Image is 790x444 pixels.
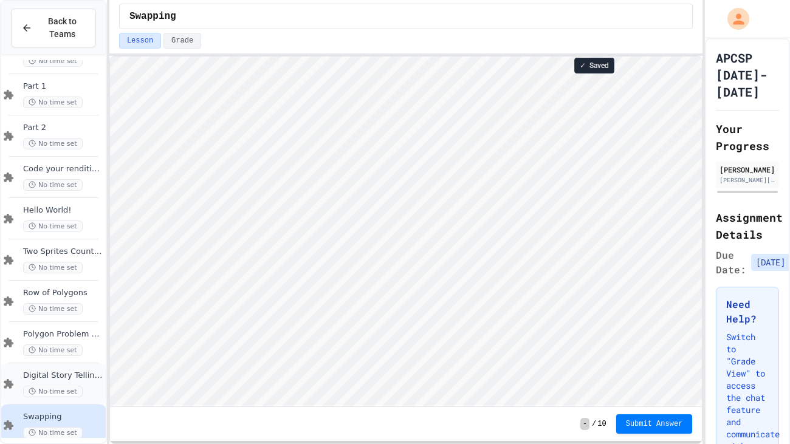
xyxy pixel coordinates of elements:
[716,248,746,277] span: Due Date:
[720,176,775,185] div: [PERSON_NAME][EMAIL_ADDRESS][DOMAIN_NAME]
[23,329,103,340] span: Polygon Problem Solving
[23,262,83,273] span: No time set
[23,138,83,149] span: No time set
[751,254,790,271] span: [DATE]
[39,15,86,41] span: Back to Teams
[129,9,176,24] span: Swapping
[119,33,161,49] button: Lesson
[580,418,589,430] span: -
[23,179,83,191] span: No time set
[715,5,752,33] div: My Account
[23,247,103,257] span: Two Sprites Counting
[23,344,83,356] span: No time set
[616,414,693,434] button: Submit Answer
[23,55,83,67] span: No time set
[580,61,586,70] span: ✓
[23,123,103,133] span: Part 2
[23,427,83,439] span: No time set
[716,120,779,154] h2: Your Progress
[626,419,683,429] span: Submit Answer
[716,209,779,243] h2: Assignment Details
[23,81,103,92] span: Part 1
[23,205,103,216] span: Hello World!
[23,371,103,381] span: Digital Story Telling - make sure you do the work in GC first.
[23,97,83,108] span: No time set
[726,297,769,326] h3: Need Help?
[716,49,779,100] h1: APCSP [DATE]-[DATE]
[23,303,83,315] span: No time set
[23,220,83,232] span: No time set
[597,419,606,429] span: 10
[589,61,609,70] span: Saved
[11,9,96,47] button: Back to Teams
[163,33,201,49] button: Grade
[110,56,702,406] iframe: Snap! Programming Environment
[23,164,103,174] span: Code your rendition of the Internet
[23,412,103,422] span: Swapping
[23,288,103,298] span: Row of Polygons
[592,419,596,429] span: /
[23,386,83,397] span: No time set
[720,164,775,175] div: [PERSON_NAME]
